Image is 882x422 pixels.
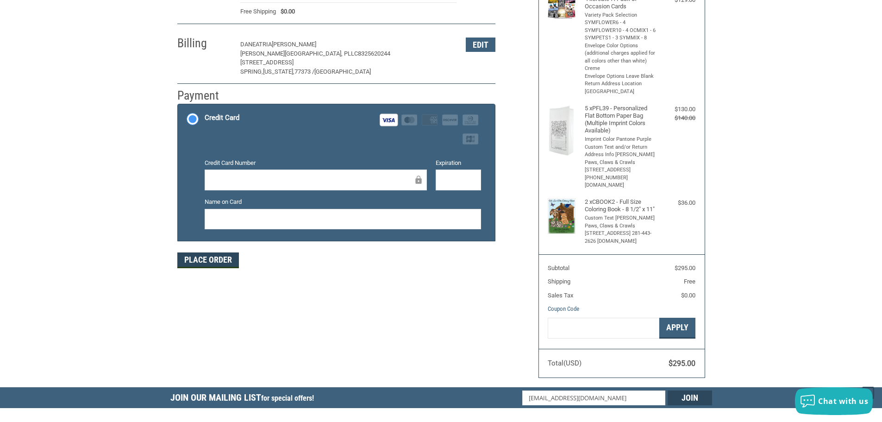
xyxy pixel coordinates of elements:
[314,68,371,75] span: [GEOGRAPHIC_DATA]
[294,68,314,75] span: 77373 /
[170,387,319,411] h5: Join Our Mailing List
[548,292,573,299] span: Sales Tax
[240,7,276,16] span: Free Shipping
[795,387,873,415] button: Chat with us
[276,7,295,16] span: $0.00
[466,38,495,52] button: Edit
[669,359,695,368] span: $295.00
[272,41,316,48] span: [PERSON_NAME]
[263,68,294,75] span: [US_STATE],
[659,318,695,339] button: Apply
[681,292,695,299] span: $0.00
[548,318,659,339] input: Gift Certificate or Coupon Code
[205,158,427,168] label: Credit Card Number
[240,59,294,66] span: [STREET_ADDRESS]
[585,42,657,73] li: Envelope Color Options (additional charges applied for all colors other than white) Creme
[177,36,231,51] h2: Billing
[240,50,358,57] span: [PERSON_NAME][GEOGRAPHIC_DATA], PLLC
[177,88,231,103] h2: Payment
[205,110,239,126] div: Credit Card
[177,252,239,268] button: Place Order
[548,278,570,285] span: Shipping
[548,359,582,367] span: Total (USD)
[684,278,695,285] span: Free
[658,105,695,114] div: $130.00
[240,68,263,75] span: SPRING,
[675,265,695,271] span: $295.00
[585,105,657,135] h4: 5 x PFL39 - Personalized Flat Bottom Paper Bag (Multiple Imprint Colors Available)
[585,80,657,95] li: Return Address Location [GEOGRAPHIC_DATA]
[548,265,569,271] span: Subtotal
[818,396,868,406] span: Chat with us
[261,394,314,403] span: for special offers!
[585,12,657,42] li: Variety Pack Selection SYMFLOWER6 - 4 SYMFLOWER10 - 4 OCMIX1 - 6 SYMPETS1 - 3 SYMMIX - 8
[585,144,657,189] li: Custom Text and/or Return Address Info [PERSON_NAME] Paws, Claws & Crawls [STREET_ADDRESS] [PHONE...
[436,158,481,168] label: Expiration
[658,113,695,123] div: $140.00
[668,391,712,405] input: Join
[522,391,665,405] input: Email
[585,214,657,245] li: Custom Text [PERSON_NAME] Paws, Claws & Crawls [STREET_ADDRESS] 281-443-2626 [DOMAIN_NAME]
[658,198,695,208] div: $36.00
[585,198,657,214] h4: 2 x CBOOK2 - Full Size Coloring Book - 8 1/2" x 11"
[585,73,657,81] li: Envelope Options Leave Blank
[585,136,657,144] li: Imprint Color Pantone Purple
[548,305,579,312] a: Coupon Code
[240,41,272,48] span: DANEATRIA
[358,50,390,57] span: 8325620244
[205,197,481,207] label: Name on Card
